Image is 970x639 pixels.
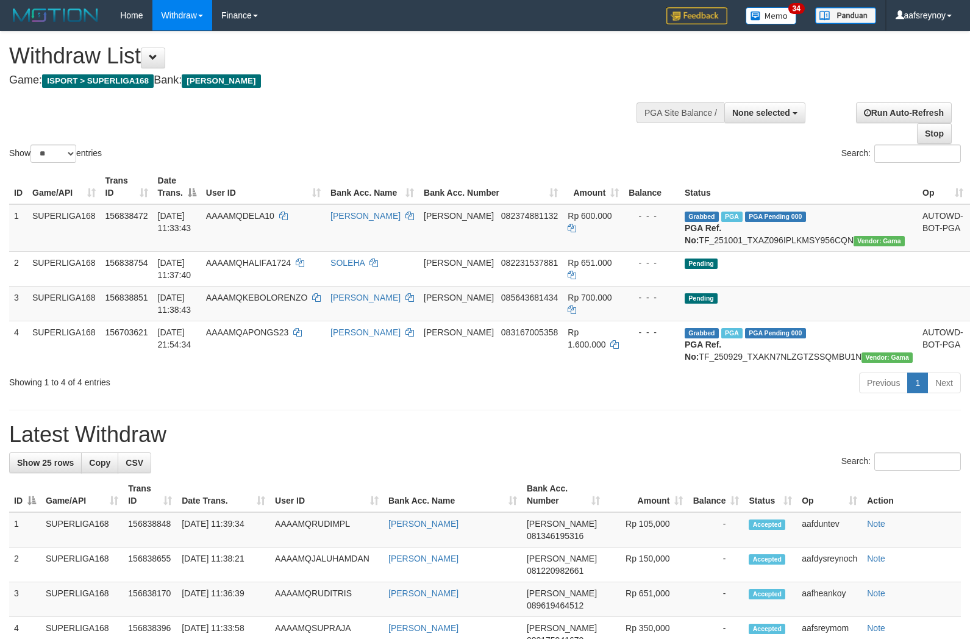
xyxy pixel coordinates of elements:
span: [PERSON_NAME] [527,519,597,529]
td: SUPERLIGA168 [27,251,101,286]
td: AAAAMQJALUHAMDAN [270,548,383,582]
a: CSV [118,452,151,473]
span: Copy [89,458,110,468]
th: Op: activate to sort column ascending [797,477,862,512]
td: 1 [9,512,41,548]
th: Game/API: activate to sort column ascending [27,170,101,204]
span: AAAAMQDELA10 [206,211,274,221]
th: Status [680,170,918,204]
td: Rp 105,000 [605,512,688,548]
th: Amount: activate to sort column ascending [605,477,688,512]
div: PGA Site Balance / [637,102,724,123]
span: [PERSON_NAME] [182,74,260,88]
span: Accepted [749,519,785,530]
td: SUPERLIGA168 [41,512,123,548]
span: Marked by aafheankoy [721,212,743,222]
div: - - - [629,257,675,269]
td: SUPERLIGA168 [27,286,101,321]
th: Bank Acc. Name: activate to sort column ascending [383,477,522,512]
label: Search: [841,145,961,163]
th: Bank Acc. Number: activate to sort column ascending [419,170,563,204]
span: AAAAMQHALIFA1724 [206,258,291,268]
th: Game/API: activate to sort column ascending [41,477,123,512]
th: ID [9,170,27,204]
th: Bank Acc. Name: activate to sort column ascending [326,170,419,204]
span: AAAAMQAPONGS23 [206,327,288,337]
span: Rp 600.000 [568,211,612,221]
span: None selected [732,108,790,118]
a: Run Auto-Refresh [856,102,952,123]
img: Button%20Memo.svg [746,7,797,24]
span: AAAAMQKEBOLORENZO [206,293,307,302]
input: Search: [874,452,961,471]
span: 156703621 [105,327,148,337]
span: Rp 1.600.000 [568,327,605,349]
th: ID: activate to sort column descending [9,477,41,512]
span: [PERSON_NAME] [424,211,494,221]
span: [PERSON_NAME] [527,623,597,633]
td: - [688,582,744,617]
td: 156838848 [123,512,177,548]
h4: Game: Bank: [9,74,635,87]
b: PGA Ref. No: [685,223,721,245]
span: 156838754 [105,258,148,268]
th: Balance: activate to sort column ascending [688,477,744,512]
td: 1 [9,204,27,252]
a: 1 [907,373,928,393]
span: 156838472 [105,211,148,221]
input: Search: [874,145,961,163]
td: 2 [9,548,41,582]
span: CSV [126,458,143,468]
img: panduan.png [815,7,876,24]
td: [DATE] 11:39:34 [177,512,270,548]
td: - [688,512,744,548]
td: SUPERLIGA168 [27,321,101,368]
div: - - - [629,291,675,304]
a: [PERSON_NAME] [388,588,458,598]
select: Showentries [30,145,76,163]
label: Show entries [9,145,102,163]
td: 4 [9,321,27,368]
th: Date Trans.: activate to sort column descending [153,170,201,204]
span: ISPORT > SUPERLIGA168 [42,74,154,88]
span: Grabbed [685,212,719,222]
span: Show 25 rows [17,458,74,468]
img: Feedback.jpg [666,7,727,24]
span: Vendor URL: https://trx31.1velocity.biz [861,352,913,363]
td: TF_251001_TXAZ096IPLKMSY956CQN [680,204,918,252]
span: [PERSON_NAME] [424,327,494,337]
a: Note [867,588,885,598]
td: 2 [9,251,27,286]
span: [PERSON_NAME] [527,588,597,598]
span: Copy 082374881132 to clipboard [501,211,558,221]
td: 3 [9,286,27,321]
span: Rp 651.000 [568,258,612,268]
b: PGA Ref. No: [685,340,721,362]
span: [DATE] 21:54:34 [158,327,191,349]
a: [PERSON_NAME] [330,211,401,221]
span: Copy 085643681434 to clipboard [501,293,558,302]
td: AUTOWD-BOT-PGA [918,204,968,252]
td: - [688,548,744,582]
span: Copy 089619464512 to clipboard [527,601,583,610]
span: Copy 082231537881 to clipboard [501,258,558,268]
th: Date Trans.: activate to sort column ascending [177,477,270,512]
span: 156838851 [105,293,148,302]
td: SUPERLIGA168 [27,204,101,252]
th: Trans ID: activate to sort column ascending [101,170,153,204]
span: Accepted [749,554,785,565]
span: [DATE] 11:37:40 [158,258,191,280]
td: aafduntev [797,512,862,548]
label: Search: [841,452,961,471]
a: [PERSON_NAME] [388,623,458,633]
span: Copy 081346195316 to clipboard [527,531,583,541]
span: [PERSON_NAME] [424,258,494,268]
th: Status: activate to sort column ascending [744,477,797,512]
span: [PERSON_NAME] [424,293,494,302]
span: Copy 083167005358 to clipboard [501,327,558,337]
span: Pending [685,259,718,269]
td: AAAAMQRUDITRIS [270,582,383,617]
h1: Latest Withdraw [9,423,961,447]
div: - - - [629,326,675,338]
span: 34 [788,3,805,14]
